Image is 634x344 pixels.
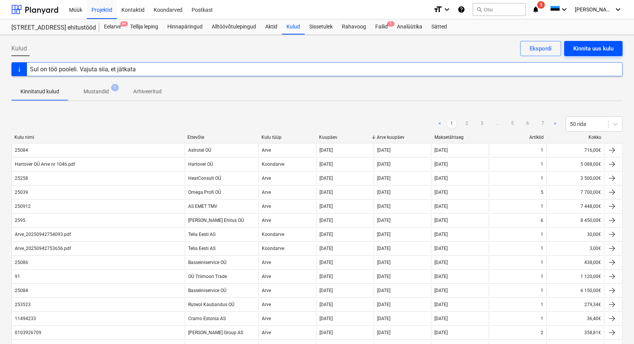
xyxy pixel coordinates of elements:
[377,330,390,335] div: [DATE]
[541,302,543,307] div: 1
[188,316,226,321] div: Cramo Estonia AS
[188,148,211,153] div: Astrotel OÜ
[546,313,604,325] div: 36,40€
[282,19,305,35] div: Kulud
[319,274,333,279] div: [DATE]
[377,246,390,251] div: [DATE]
[15,162,75,167] div: Hartover OÜ Arve nr 1046.pdf
[337,19,371,35] div: Rahavoog
[541,260,543,265] div: 1
[262,190,271,195] div: Arve
[473,3,526,16] button: Otsi
[551,119,560,129] a: Next page
[262,176,271,181] div: Arve
[377,204,390,209] div: [DATE]
[305,19,337,35] a: Sissetulek
[596,308,634,344] iframe: Chat Widget
[15,288,28,293] div: 25084
[319,218,333,223] div: [DATE]
[15,330,41,335] div: 0103926709
[15,232,71,237] div: Arve_20250942754093.pdf
[15,246,71,251] div: Arve_20250942753656.pdf
[434,330,448,335] div: [DATE]
[546,298,604,311] div: 279,34€
[207,19,261,35] div: Alltöövõtulepingud
[126,19,163,35] a: Tellija leping
[15,176,28,181] div: 25258
[319,302,333,307] div: [DATE]
[15,148,28,153] div: 25084
[163,19,207,35] a: Hinnapäringud
[435,119,444,129] a: Previous page
[15,204,31,209] div: 250912
[546,228,604,240] div: 30,00€
[188,232,216,237] div: Telia Eesti AS
[377,162,390,167] div: [DATE]
[541,316,543,321] div: 1
[493,119,502,129] a: ...
[15,316,36,321] div: 11494233
[262,274,271,279] div: Arve
[188,302,234,307] div: Rutwol Kaubandus OÜ
[575,6,613,13] span: [PERSON_NAME]
[188,204,217,209] div: AS EMET TMV
[434,148,448,153] div: [DATE]
[30,66,136,73] div: Sul on töö pooleli. Vajuta siia, et jätkata
[530,44,552,53] div: Ekspordi
[319,330,333,335] div: [DATE]
[319,316,333,321] div: [DATE]
[261,135,313,140] div: Kulu tüüp
[541,288,543,293] div: 1
[377,135,428,140] div: Arve kuupäev
[434,176,448,181] div: [DATE]
[319,204,333,209] div: [DATE]
[541,190,543,195] div: 5
[377,302,390,307] div: [DATE]
[377,232,390,237] div: [DATE]
[434,302,448,307] div: [DATE]
[541,246,543,251] div: 1
[392,19,427,35] div: Analüütika
[614,5,623,14] i: keyboard_arrow_down
[434,260,448,265] div: [DATE]
[111,84,119,91] span: 1
[564,41,623,56] button: Kinnita uus kulu
[188,162,213,167] div: Hartover OÜ
[187,135,255,140] div: Ettevõte
[537,1,545,9] span: 5
[261,19,282,35] a: Aktid
[371,19,392,35] div: Failid
[458,5,465,14] i: Abikeskus
[319,190,333,195] div: [DATE]
[377,176,390,181] div: [DATE]
[546,172,604,184] div: 3 500,00€
[434,288,448,293] div: [DATE]
[476,6,482,13] span: search
[262,232,284,237] div: Koondarve
[550,135,601,140] div: Kokku
[319,246,333,251] div: [DATE]
[262,260,271,265] div: Arve
[133,88,162,96] p: Arhiveeritud
[188,274,227,279] div: OÜ Triimoon Trade
[377,218,390,223] div: [DATE]
[319,288,333,293] div: [DATE]
[546,242,604,254] div: 3,00€
[262,204,271,209] div: Arve
[319,176,333,181] div: [DATE]
[262,316,271,321] div: Arve
[546,270,604,283] div: 1 120,00€
[11,44,27,53] span: Kulud
[434,135,486,140] div: Maksetähtaeg
[520,41,561,56] button: Ekspordi
[371,19,392,35] a: Failid1
[546,214,604,226] div: 8 450,00€
[387,21,395,27] span: 1
[573,44,614,53] div: Kinnita uus kulu
[262,162,284,167] div: Koondarve
[262,246,284,251] div: Koondarve
[538,119,547,129] a: Page 7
